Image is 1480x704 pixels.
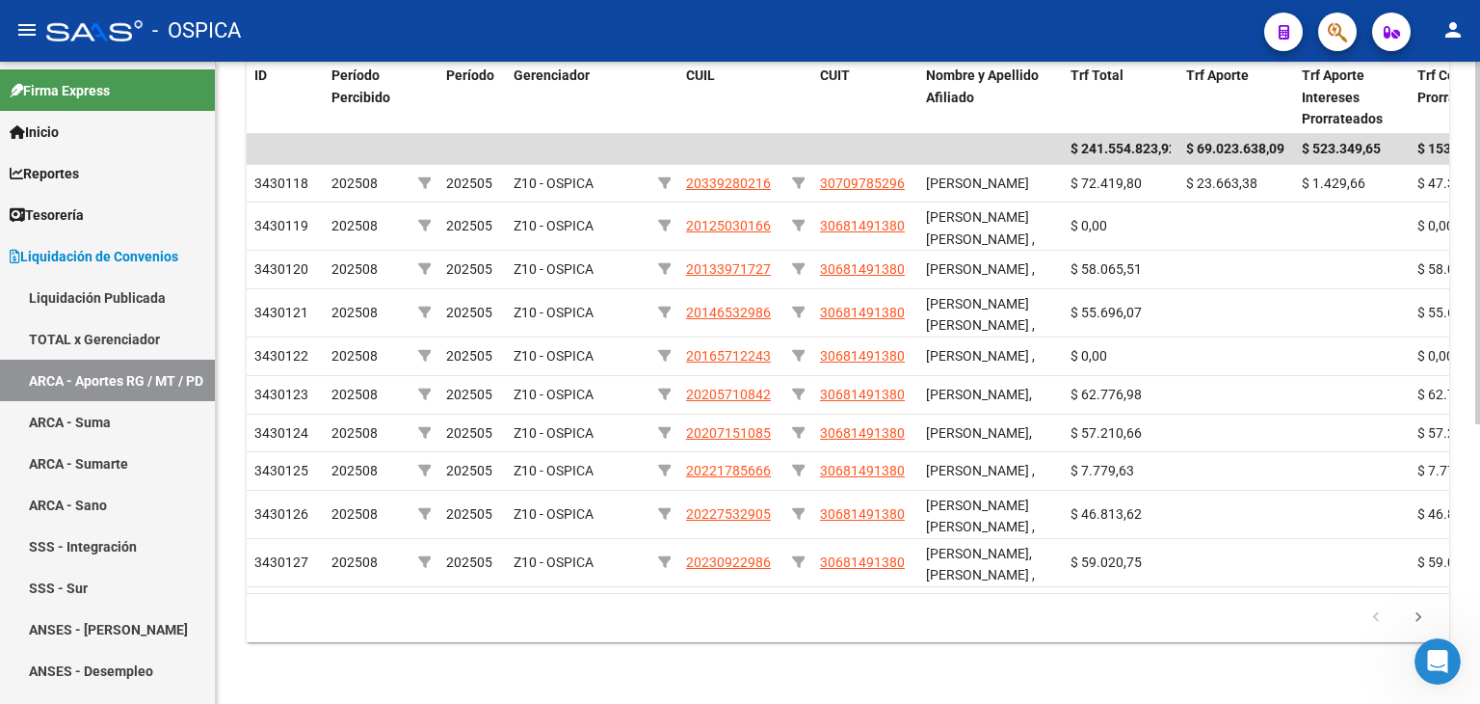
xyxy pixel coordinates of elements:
[926,176,1029,191] span: [PERSON_NAME]
[812,55,918,140] datatable-header-cell: CUIT
[331,348,378,364] span: 202508
[820,463,905,478] span: 30681491380
[926,209,1035,247] span: [PERSON_NAME] [PERSON_NAME] ,
[926,348,1035,364] span: [PERSON_NAME] ,
[820,425,905,441] span: 30681491380
[254,425,308,441] span: 3430124
[1070,506,1142,522] span: $ 46.813,62
[1070,305,1142,320] span: $ 55.696,07
[514,348,594,364] span: Z10 - OSPICA
[678,55,784,140] datatable-header-cell: CUIL
[686,506,771,522] span: 20227532905
[514,387,594,402] span: Z10 - OSPICA
[820,261,905,277] span: 30681491380
[254,176,308,191] span: 3430118
[1063,55,1178,140] datatable-header-cell: Trf Total
[686,218,771,233] span: 20125030166
[686,176,771,191] span: 20339280216
[254,68,267,83] span: ID
[926,463,1035,478] span: [PERSON_NAME] ,
[15,18,39,41] mat-icon: menu
[446,176,492,191] span: 202505
[446,68,494,83] span: Período
[254,261,308,277] span: 3430120
[1070,218,1107,233] span: $ 0,00
[1400,608,1437,629] a: go to next page
[926,261,1035,277] span: [PERSON_NAME] ,
[331,425,378,441] span: 202508
[686,68,715,83] span: CUIL
[820,176,905,191] span: 30709785296
[254,555,308,570] span: 3430127
[438,55,506,140] datatable-header-cell: Período
[686,305,771,320] span: 20146532986
[1070,68,1123,83] span: Trf Total
[1358,608,1394,629] a: go to previous page
[254,348,308,364] span: 3430122
[254,305,308,320] span: 3430121
[686,463,771,478] span: 20221785666
[1070,425,1142,441] span: $ 57.210,66
[10,163,79,184] span: Reportes
[1070,176,1142,191] span: $ 72.419,80
[331,506,378,522] span: 202508
[331,463,378,478] span: 202508
[446,555,492,570] span: 202505
[446,387,492,402] span: 202505
[514,68,590,83] span: Gerenciador
[331,555,378,570] span: 202508
[514,218,594,233] span: Z10 - OSPICA
[514,555,594,570] span: Z10 - OSPICA
[446,261,492,277] span: 202505
[254,387,308,402] span: 3430123
[1441,18,1465,41] mat-icon: person
[446,425,492,441] span: 202505
[331,218,378,233] span: 202508
[926,68,1039,105] span: Nombre y Apellido Afiliado
[1414,638,1461,685] iframe: Intercom live chat
[820,218,905,233] span: 30681491380
[820,68,850,83] span: CUIT
[1070,261,1142,277] span: $ 58.065,51
[926,498,1035,535] span: [PERSON_NAME] [PERSON_NAME] ,
[1070,463,1134,478] span: $ 7.779,63
[1178,55,1294,140] datatable-header-cell: Trf Aporte
[1186,141,1284,156] span: $ 69.023.638,09
[686,261,771,277] span: 20133971727
[686,425,771,441] span: 20207151085
[506,55,650,140] datatable-header-cell: Gerenciador
[446,218,492,233] span: 202505
[10,204,84,226] span: Tesorería
[1417,348,1454,364] span: $ 0,00
[1070,348,1107,364] span: $ 0,00
[686,348,771,364] span: 20165712243
[331,305,378,320] span: 202508
[1186,68,1249,83] span: Trf Aporte
[820,305,905,320] span: 30681491380
[10,246,178,267] span: Liquidación de Convenios
[918,55,1063,140] datatable-header-cell: Nombre y Apellido Afiliado
[247,55,324,140] datatable-header-cell: ID
[152,10,241,52] span: - OSPICA
[10,80,110,101] span: Firma Express
[926,546,1035,583] span: [PERSON_NAME], [PERSON_NAME] ,
[446,348,492,364] span: 202505
[1070,387,1142,402] span: $ 62.776,98
[331,261,378,277] span: 202508
[926,387,1032,402] span: [PERSON_NAME],
[1417,218,1454,233] span: $ 0,00
[1302,141,1381,156] span: $ 523.349,65
[820,348,905,364] span: 30681491380
[1294,55,1410,140] datatable-header-cell: Trf Aporte Intereses Prorrateados
[331,68,390,105] span: Período Percibido
[446,463,492,478] span: 202505
[514,261,594,277] span: Z10 - OSPICA
[446,506,492,522] span: 202505
[324,55,410,140] datatable-header-cell: Período Percibido
[1302,176,1365,191] span: $ 1.429,66
[331,176,378,191] span: 202508
[926,425,1032,441] span: [PERSON_NAME],
[254,506,308,522] span: 3430126
[820,387,905,402] span: 30681491380
[1186,176,1257,191] span: $ 23.663,38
